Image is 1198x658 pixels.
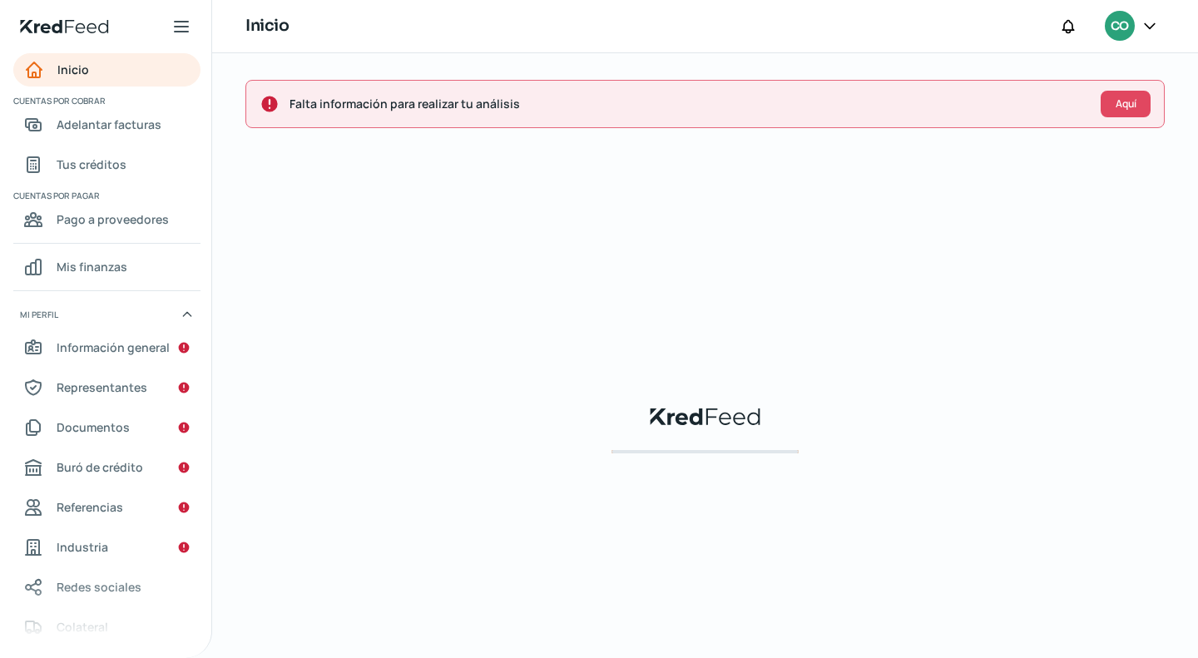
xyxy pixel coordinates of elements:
span: Aquí [1116,99,1136,109]
span: Documentos [57,417,130,438]
span: Cuentas por pagar [13,188,198,203]
a: Referencias [13,491,200,524]
span: Inicio [57,59,89,80]
span: Representantes [57,377,147,398]
a: Documentos [13,411,200,444]
a: Representantes [13,371,200,404]
a: Colateral [13,611,200,644]
span: Redes sociales [57,576,141,597]
span: Información general [57,337,170,358]
h1: Inicio [245,14,289,38]
span: Tus créditos [57,154,126,175]
a: Adelantar facturas [13,108,200,141]
a: Mis finanzas [13,250,200,284]
span: Cuentas por cobrar [13,93,198,108]
span: Colateral [57,616,108,637]
span: Referencias [57,497,123,517]
span: Adelantar facturas [57,114,161,135]
span: Falta información para realizar tu análisis [290,93,1087,114]
button: Aquí [1101,91,1151,117]
a: Tus créditos [13,148,200,181]
span: CO [1111,17,1128,37]
a: Información general [13,331,200,364]
a: Buró de crédito [13,451,200,484]
a: Pago a proveedores [13,203,200,236]
span: Industria [57,537,108,557]
a: Redes sociales [13,571,200,604]
span: Pago a proveedores [57,209,169,230]
span: Buró de crédito [57,457,143,477]
a: Industria [13,531,200,564]
span: Mis finanzas [57,256,127,277]
a: Inicio [13,53,200,87]
span: Mi perfil [20,307,58,322]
